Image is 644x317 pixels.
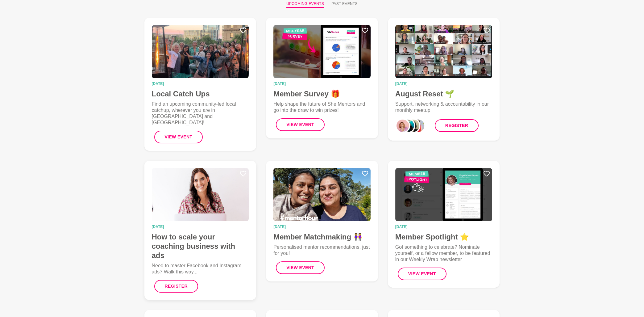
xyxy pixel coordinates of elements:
p: Need to master Facebook and Instagram ads? Walk this way... [152,263,249,275]
button: Past Events [331,1,358,8]
a: Member Survey 🎁[DATE]Member Survey 🎁Help shape the future of She Mentors and go into the draw to ... [266,18,378,138]
a: Register [154,280,198,293]
p: Help shape the future of She Mentors and go into the draw to win prizes! [273,101,371,113]
img: Local Catch Ups [152,25,249,78]
h4: Member Matchmaking 👭 [273,232,371,242]
a: Member Spotlight ⭐[DATE]Member Spotlight ⭐Got something to celebrate? Nominate yourself, or a fel... [388,161,500,288]
a: August Reset 🌱[DATE]August Reset 🌱Support, networking & accountability in our monthly meetupRegister [388,18,500,141]
p: Find an upcoming community-led local catchup, wherever you are in [GEOGRAPHIC_DATA] and [GEOGRAPH... [152,101,249,126]
button: View Event [276,118,325,131]
img: Member Survey 🎁 [273,25,371,78]
h4: August Reset 🌱 [395,89,492,99]
div: 2_Laila Punj [405,118,420,133]
time: [DATE] [152,82,249,86]
a: Local Catch Ups[DATE]Local Catch UpsFind an upcoming community-led local catchup, wherever you ar... [144,18,256,151]
time: [DATE] [395,225,492,229]
p: Got something to celebrate? Nominate yourself, or a fellow member, to be featured in our Weekly W... [395,244,492,263]
img: August Reset 🌱 [395,25,492,78]
button: Upcoming Events [286,1,324,8]
time: [DATE] [273,225,371,229]
img: Member Matchmaking 👭 [273,168,371,221]
a: How to scale your coaching business with ads[DATE]How to scale your coaching business with adsNee... [144,161,256,300]
h4: Member Survey 🎁 [273,89,371,99]
a: Member Matchmaking 👭[DATE]Member Matchmaking 👭Personalised mentor recommendations, just for you!V... [266,161,378,281]
p: Support, networking & accountability in our monthly meetup [395,101,492,113]
h4: Local Catch Ups [152,89,249,99]
button: View Event [154,131,203,143]
div: 3_Dr Missy Wolfman [411,118,426,133]
time: [DATE] [395,82,492,86]
img: Member Spotlight ⭐ [395,168,492,221]
p: Personalised mentor recommendations, just for you! [273,244,371,256]
button: View Event [276,261,325,274]
img: How to scale your coaching business with ads [152,168,249,221]
h4: Member Spotlight ⭐ [395,232,492,242]
time: [DATE] [152,225,249,229]
button: View Event [398,268,447,280]
div: 0_Vari McGaan [395,118,410,133]
time: [DATE] [273,82,371,86]
h4: How to scale your coaching business with ads [152,232,249,260]
div: 1_Emily Fogg [401,118,415,133]
a: Register [435,119,479,132]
